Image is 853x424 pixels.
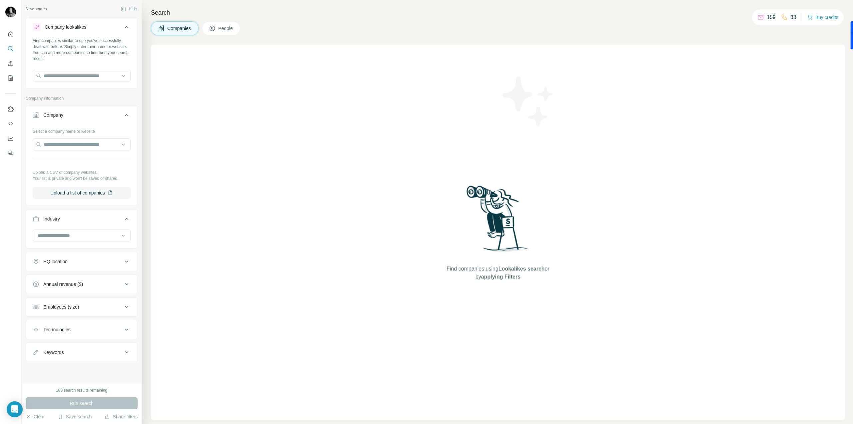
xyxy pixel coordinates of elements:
button: Share filters [105,413,138,420]
button: Save search [58,413,92,420]
button: Upload a list of companies [33,187,131,199]
span: Lookalikes search [498,266,545,272]
button: Clear [26,413,45,420]
div: Find companies similar to one you've successfully dealt with before. Simply enter their name or w... [33,38,131,62]
div: 100 search results remaining [56,387,107,393]
button: Company [26,107,137,126]
img: Surfe Illustration - Stars [498,71,558,131]
div: Select a company name or website [33,126,131,134]
div: Open Intercom Messenger [7,401,23,417]
img: Surfe Illustration - Woman searching with binoculars [463,184,533,258]
button: Employees (size) [26,299,137,315]
h4: Search [151,8,845,17]
div: Company [43,112,63,118]
button: Hide [116,4,142,14]
p: Upload a CSV of company websites. [33,169,131,175]
button: Company lookalikes [26,19,137,38]
div: HQ location [43,258,68,265]
button: Use Surfe on LinkedIn [5,103,16,115]
p: 159 [767,13,776,21]
span: People [218,25,234,32]
button: Quick start [5,28,16,40]
button: Search [5,43,16,55]
button: My lists [5,72,16,84]
p: 33 [790,13,796,21]
div: Keywords [43,349,64,356]
button: Use Surfe API [5,118,16,130]
div: New search [26,6,47,12]
div: Technologies [43,326,71,333]
div: Employees (size) [43,304,79,310]
div: Annual revenue ($) [43,281,83,288]
button: Enrich CSV [5,57,16,69]
button: Feedback [5,147,16,159]
span: applying Filters [481,274,520,280]
button: Industry [26,211,137,230]
p: Your list is private and won't be saved or shared. [33,175,131,181]
img: Avatar [5,7,16,17]
span: Companies [167,25,192,32]
button: Technologies [26,322,137,338]
span: Find companies using or by [444,265,551,281]
p: Company information [26,95,138,101]
button: Buy credits [807,13,838,22]
button: Dashboard [5,132,16,144]
button: Annual revenue ($) [26,276,137,292]
div: Company lookalikes [45,24,86,30]
button: HQ location [26,254,137,270]
button: Keywords [26,344,137,360]
div: Industry [43,216,60,222]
